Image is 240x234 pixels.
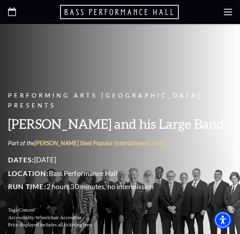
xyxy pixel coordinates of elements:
span: Wheelchair Accessible [36,215,81,220]
a: Open this option [60,4,180,20]
a: Irwin Steel Popular Entertainment Series - open in a new tab [34,139,166,146]
p: Part of the [8,139,228,147]
span: Run Time: [8,182,46,191]
p: Tags: [8,206,228,214]
h3: [PERSON_NAME] and his Large Band [8,116,228,132]
div: Accessibility Menu [214,211,232,229]
p: Performing Arts [GEOGRAPHIC_DATA] Presents [8,91,228,111]
a: Open this option [8,8,16,17]
p: Bass Performance Hall [8,168,228,179]
span: Location: [8,169,49,178]
p: 2 hours 30 minutes, no intermission [8,182,228,192]
p: Price displayed includes all ticketing fees. [8,221,228,229]
span: Concert [19,207,35,213]
p: Accessibility: [8,214,228,222]
span: Dates: [8,156,34,164]
p: [DATE] [8,155,228,165]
